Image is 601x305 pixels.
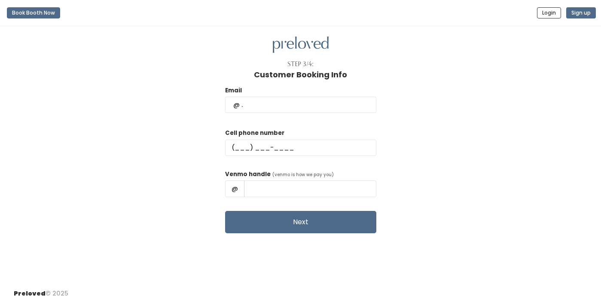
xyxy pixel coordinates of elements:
[287,60,314,69] div: Step 3/4:
[273,37,329,53] img: preloved logo
[14,282,68,298] div: © 2025
[7,3,60,22] a: Book Booth Now
[225,86,242,95] label: Email
[254,70,347,79] h1: Customer Booking Info
[225,170,271,179] label: Venmo handle
[225,97,376,113] input: @ .
[537,7,561,18] button: Login
[272,171,334,178] span: (venmo is how we pay you)
[225,140,376,156] input: (___) ___-____
[566,7,596,18] button: Sign up
[7,7,60,18] button: Book Booth Now
[225,211,376,233] button: Next
[14,289,46,298] span: Preloved
[225,129,284,137] label: Cell phone number
[225,180,244,197] span: @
